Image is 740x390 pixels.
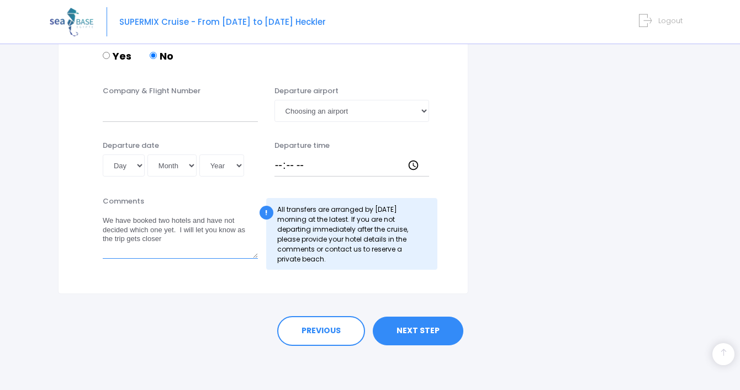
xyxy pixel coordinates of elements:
input: Yes [103,52,110,59]
font: SUPERMIX Cruise - From [DATE] to [DATE] Heckler [119,16,326,28]
font: NEXT STEP [397,325,440,336]
font: PREVIOUS [302,325,341,336]
font: Departure time [274,140,330,151]
font: All transfers are arranged by [DATE] morning at the latest. If you are not departing immediately ... [277,205,408,264]
font: ! [265,207,267,218]
font: Yes [113,49,131,63]
font: Departure airport [274,86,339,96]
a: PREVIOUS [277,316,365,346]
input: No [150,52,157,59]
font: Company & Flight Number [103,86,200,96]
font: Logout [658,15,683,26]
font: No [160,49,173,63]
font: Departure date [103,140,159,151]
font: Comments [103,196,144,206]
